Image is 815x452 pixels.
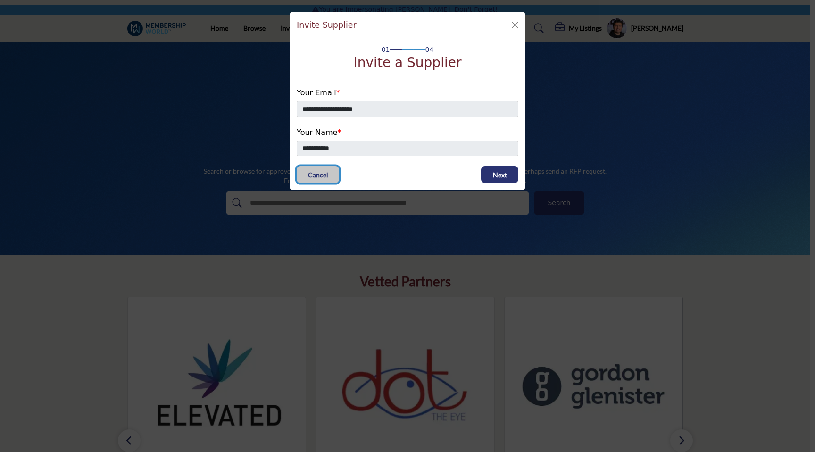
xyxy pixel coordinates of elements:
label: Your Name [297,127,341,138]
h2: Invite a Supplier [354,55,462,71]
span: 01 [382,45,390,55]
h1: Invite Supplier [297,19,357,31]
button: Close [508,18,522,32]
span: 04 [425,45,434,55]
label: Your Email [297,87,340,99]
button: Next [481,166,518,183]
span: Cancel [308,170,328,180]
button: Cancel [297,166,339,183]
span: Next [493,170,507,180]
